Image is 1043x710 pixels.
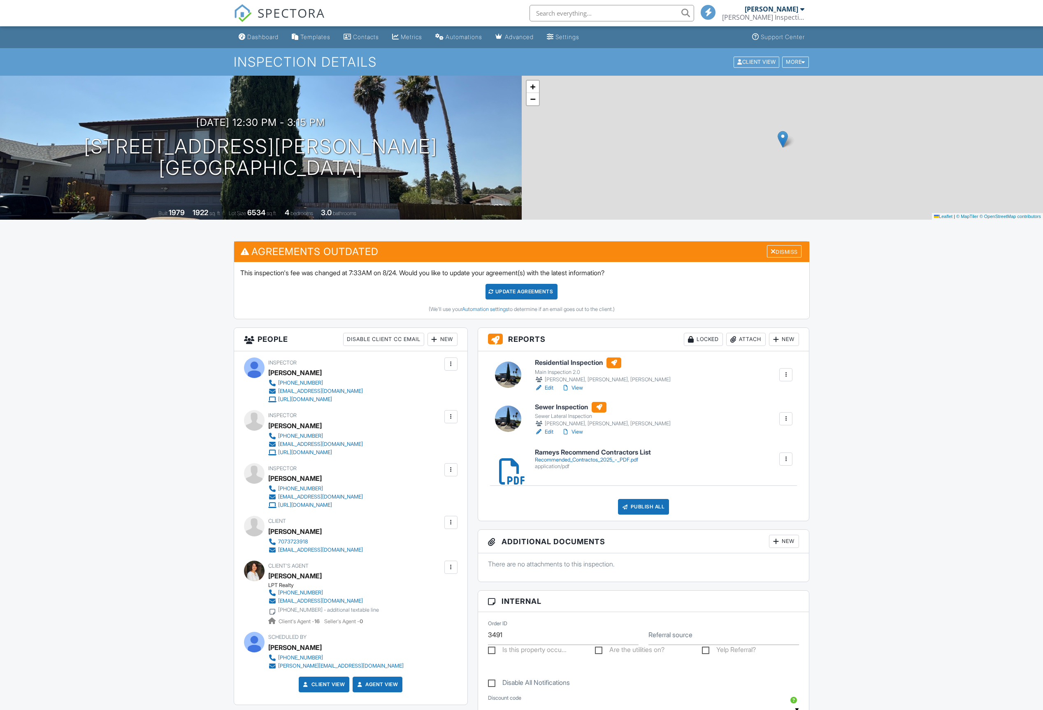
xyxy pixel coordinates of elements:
a: Edit [535,428,553,436]
a: [EMAIL_ADDRESS][DOMAIN_NAME] [268,493,363,501]
span: Client's Agent - [279,618,321,624]
a: Dashboard [235,30,282,45]
label: Order ID [488,620,507,627]
div: Main Inspection 2.0 [535,369,671,376]
a: © MapTiler [956,214,978,219]
div: [PHONE_NUMBER] [278,433,323,439]
strong: 16 [314,618,320,624]
div: Automations [446,33,482,40]
div: [PERSON_NAME] [268,472,322,485]
div: Dashboard [247,33,279,40]
div: Advanced [505,33,534,40]
div: Settings [555,33,579,40]
span: Lot Size [229,210,246,216]
div: Contacts [353,33,379,40]
span: Seller's Agent - [324,618,363,624]
div: [PERSON_NAME] [268,367,322,379]
strong: 0 [360,618,363,624]
a: Sewer Inspection Sewer Lateral Inspection [PERSON_NAME], [PERSON_NAME], [PERSON_NAME] [535,402,671,428]
div: [EMAIL_ADDRESS][DOMAIN_NAME] [278,441,363,448]
a: [EMAIL_ADDRESS][DOMAIN_NAME] [268,597,379,605]
a: View [562,428,583,436]
a: [PHONE_NUMBER] [268,589,379,597]
div: [PHONE_NUMBER] - additional textable line [278,607,379,613]
div: Support Center [761,33,805,40]
a: Client View [302,680,345,689]
div: Templates [300,33,330,40]
label: Referral source [648,630,692,639]
div: [PERSON_NAME] [268,570,322,582]
label: Discount code [488,694,521,702]
div: Locked [684,333,723,346]
h3: [DATE] 12:30 pm - 3:15 pm [196,117,325,128]
h1: [STREET_ADDRESS][PERSON_NAME] [GEOGRAPHIC_DATA] [84,136,437,179]
a: Automation settings [462,306,508,312]
div: This inspection's fee was changed at 7:33AM on 8/24. Would you like to update your agreement(s) w... [234,262,809,319]
a: [PERSON_NAME][EMAIL_ADDRESS][DOMAIN_NAME] [268,662,404,670]
div: 3.0 [321,208,332,217]
span: Scheduled By [268,634,307,640]
a: Support Center [749,30,808,45]
div: [EMAIL_ADDRESS][DOMAIN_NAME] [278,598,363,604]
a: View [562,384,583,392]
div: [EMAIL_ADDRESS][DOMAIN_NAME] [278,494,363,500]
h1: Inspection Details [234,55,810,69]
div: [PHONE_NUMBER] [278,654,323,661]
span: Client [268,518,286,524]
div: New [427,333,458,346]
div: [PERSON_NAME] [268,420,322,432]
span: sq.ft. [267,210,277,216]
div: 6534 [247,208,265,217]
div: [PERSON_NAME] [268,641,322,654]
img: Marker [778,131,788,148]
a: [EMAIL_ADDRESS][DOMAIN_NAME] [268,440,363,448]
div: (We'll use your to determine if an email goes out to the client.) [240,306,803,313]
a: © OpenStreetMap contributors [980,214,1041,219]
div: [EMAIL_ADDRESS][DOMAIN_NAME] [278,547,363,553]
div: 7073723918 [278,538,308,545]
div: Recommended_Contractos_2025_-_PDF.pdf [535,457,651,463]
div: [EMAIL_ADDRESS][DOMAIN_NAME] [278,388,363,394]
div: [URL][DOMAIN_NAME] [278,396,332,403]
div: Metrics [401,33,422,40]
a: Contacts [340,30,382,45]
div: [URL][DOMAIN_NAME] [278,449,332,456]
div: Client View [734,56,779,67]
span: − [530,94,535,104]
div: Ramey's Inspection Services LLC [722,13,804,21]
a: Advanced [492,30,537,45]
span: SPECTORA [258,4,325,21]
span: Inspector [268,465,297,471]
input: Search everything... [530,5,694,21]
a: Automations (Basic) [432,30,485,45]
h3: Reports [478,328,809,351]
div: [PERSON_NAME] [268,525,322,538]
a: Client View [733,58,781,65]
div: [PERSON_NAME] [745,5,798,13]
div: [PERSON_NAME], [PERSON_NAME], [PERSON_NAME] [535,376,671,384]
div: Attach [726,333,766,346]
div: application/pdf [535,463,651,470]
a: [URL][DOMAIN_NAME] [268,448,363,457]
div: Sewer Lateral Inspection [535,413,671,420]
a: [EMAIL_ADDRESS][DOMAIN_NAME] [268,387,363,395]
h3: Agreements Outdated [234,241,809,262]
div: Publish All [618,499,669,515]
h3: Internal [478,591,809,612]
span: | [954,214,955,219]
a: Zoom in [527,81,539,93]
label: Is this property occupied? [488,646,567,656]
div: 1979 [169,208,185,217]
span: bedrooms [290,210,313,216]
h3: People [234,328,467,351]
div: Dismiss [767,245,801,258]
a: SPECTORA [234,11,325,28]
h6: Residential Inspection [535,357,671,368]
label: Yelp Referral? [702,646,756,656]
p: There are no attachments to this inspection. [488,559,799,568]
a: [PHONE_NUMBER] [268,379,363,387]
a: [URL][DOMAIN_NAME] [268,395,363,404]
a: Settings [544,30,583,45]
a: Edit [535,384,553,392]
h6: Sewer Inspection [535,402,671,413]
